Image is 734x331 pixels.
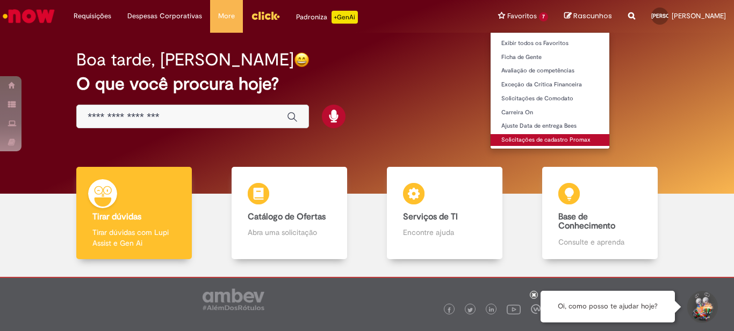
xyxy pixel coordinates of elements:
[531,304,541,314] img: logo_footer_workplace.png
[686,291,718,323] button: Iniciar Conversa de Suporte
[558,237,642,247] p: Consulte e aprenda
[251,8,280,24] img: click_logo_yellow_360x200.png
[76,50,294,69] h2: Boa tarde, [PERSON_NAME]
[467,307,473,313] img: logo_footer_twitter.png
[1,5,56,27] img: ServiceNow
[403,227,487,238] p: Encontre ajuda
[74,11,111,21] span: Requisições
[92,227,176,248] p: Tirar dúvidas com Lupi Assist e Gen Ai
[248,227,332,238] p: Abra uma solicitação
[127,11,202,21] span: Despesas Corporativas
[491,107,609,119] a: Carreira On
[489,307,494,313] img: logo_footer_linkedin.png
[332,11,358,24] p: +GenAi
[541,291,675,322] div: Oi, como posso te ajudar hoje?
[248,211,326,222] b: Catálogo de Ofertas
[490,32,610,149] ul: Favoritos
[212,167,367,260] a: Catálogo de Ofertas Abra uma solicitação
[491,93,609,105] a: Solicitações de Comodato
[491,52,609,63] a: Ficha de Gente
[491,134,609,146] a: Solicitações de cadastro Promax
[403,211,458,222] b: Serviços de TI
[564,11,612,21] a: Rascunhos
[558,211,615,232] b: Base de Conhecimento
[522,167,678,260] a: Base de Conhecimento Consulte e aprenda
[296,11,358,24] div: Padroniza
[218,11,235,21] span: More
[573,11,612,21] span: Rascunhos
[491,38,609,49] a: Exibir todos os Favoritos
[447,307,452,313] img: logo_footer_facebook.png
[539,12,548,21] span: 7
[92,211,141,222] b: Tirar dúvidas
[507,302,521,316] img: logo_footer_youtube.png
[491,79,609,91] a: Exceção da Crítica Financeira
[672,11,726,20] span: [PERSON_NAME]
[491,65,609,77] a: Avaliação de competências
[507,11,537,21] span: Favoritos
[76,75,658,93] h2: O que você procura hoje?
[203,289,264,310] img: logo_footer_ambev_rotulo_gray.png
[651,12,693,19] span: [PERSON_NAME]
[56,167,212,260] a: Tirar dúvidas Tirar dúvidas com Lupi Assist e Gen Ai
[294,52,310,68] img: happy-face.png
[491,120,609,132] a: Ajuste Data de entrega Bees
[367,167,522,260] a: Serviços de TI Encontre ajuda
